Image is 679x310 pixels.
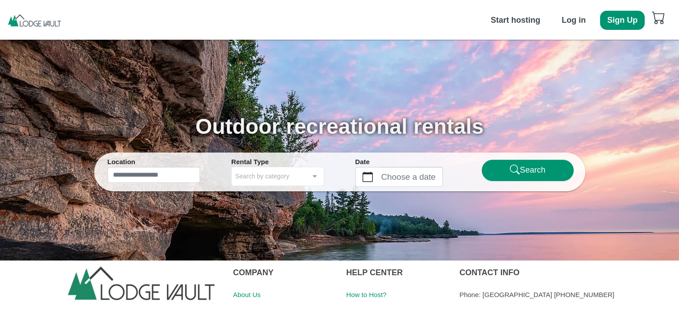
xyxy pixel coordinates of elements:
[483,11,547,30] button: Start hosting
[379,167,442,186] label: Choose a date
[356,167,379,186] button: calendar
[607,16,637,25] b: Sign Up
[362,172,373,182] svg: calendar
[459,285,672,305] div: Phone: [GEOGRAPHIC_DATA] [PHONE_NUMBER]
[491,16,540,25] b: Start hosting
[346,291,387,298] a: How to Host?
[652,11,665,24] svg: cart
[562,16,586,25] b: Log in
[600,11,645,30] button: Sign Up
[346,260,446,285] div: HELP CENTER
[233,291,261,298] a: About Us
[7,13,62,27] img: pAKp5ICTv7cAAAAASUVORK5CYII=
[481,159,574,182] button: searchSearch
[233,260,333,285] div: COMPANY
[108,157,200,167] div: Location
[459,260,672,285] div: CONTACT INFO
[196,115,484,138] span: Outdoor recreational rentals
[510,165,520,175] svg: search
[355,157,448,167] div: Date
[231,157,324,167] div: Rental Type
[554,11,593,30] button: Log in
[235,171,289,181] span: Search by category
